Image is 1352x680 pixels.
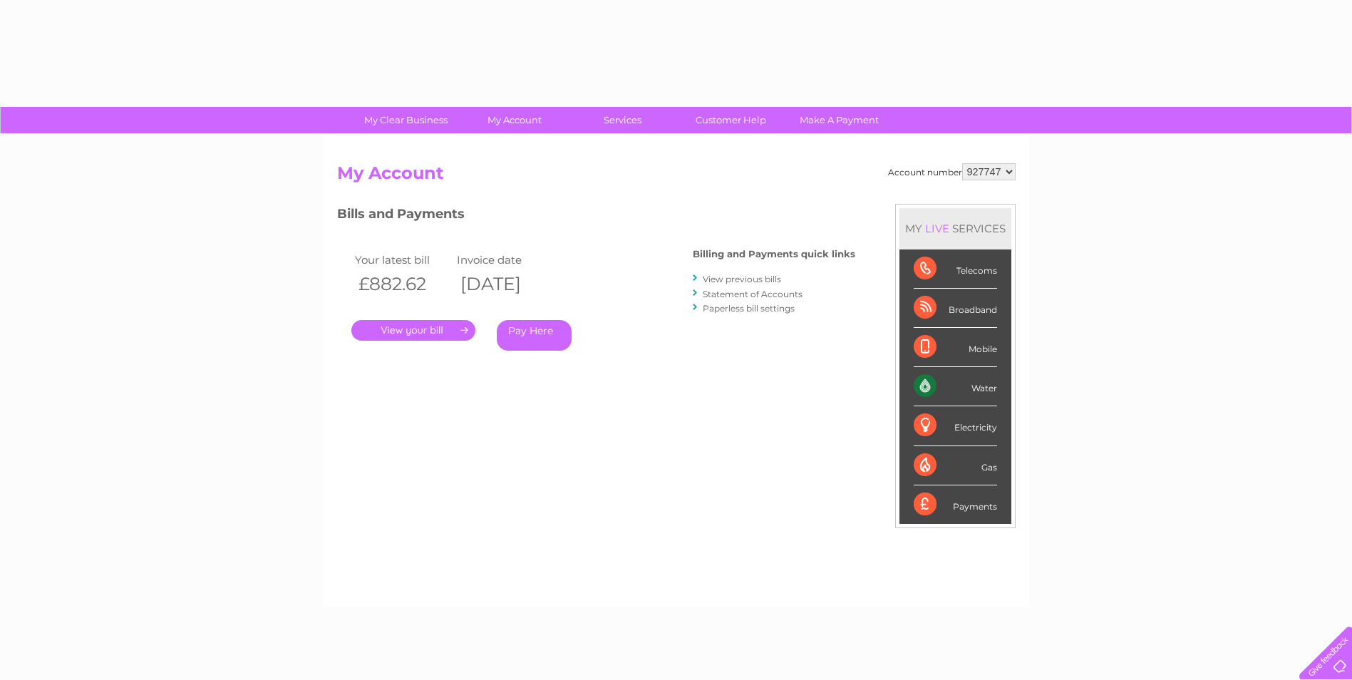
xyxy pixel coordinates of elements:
[453,269,556,299] th: [DATE]
[914,485,997,524] div: Payments
[337,163,1016,190] h2: My Account
[899,208,1011,249] div: MY SERVICES
[351,269,454,299] th: £882.62
[337,204,855,229] h3: Bills and Payments
[780,107,898,133] a: Make A Payment
[351,320,475,341] a: .
[703,289,803,299] a: Statement of Accounts
[888,163,1016,180] div: Account number
[703,274,781,284] a: View previous bills
[497,320,572,351] a: Pay Here
[914,446,997,485] div: Gas
[922,222,952,235] div: LIVE
[351,250,454,269] td: Your latest bill
[672,107,790,133] a: Customer Help
[564,107,681,133] a: Services
[455,107,573,133] a: My Account
[703,303,795,314] a: Paperless bill settings
[914,289,997,328] div: Broadband
[914,249,997,289] div: Telecoms
[914,328,997,367] div: Mobile
[914,367,997,406] div: Water
[693,249,855,259] h4: Billing and Payments quick links
[453,250,556,269] td: Invoice date
[347,107,465,133] a: My Clear Business
[914,406,997,445] div: Electricity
